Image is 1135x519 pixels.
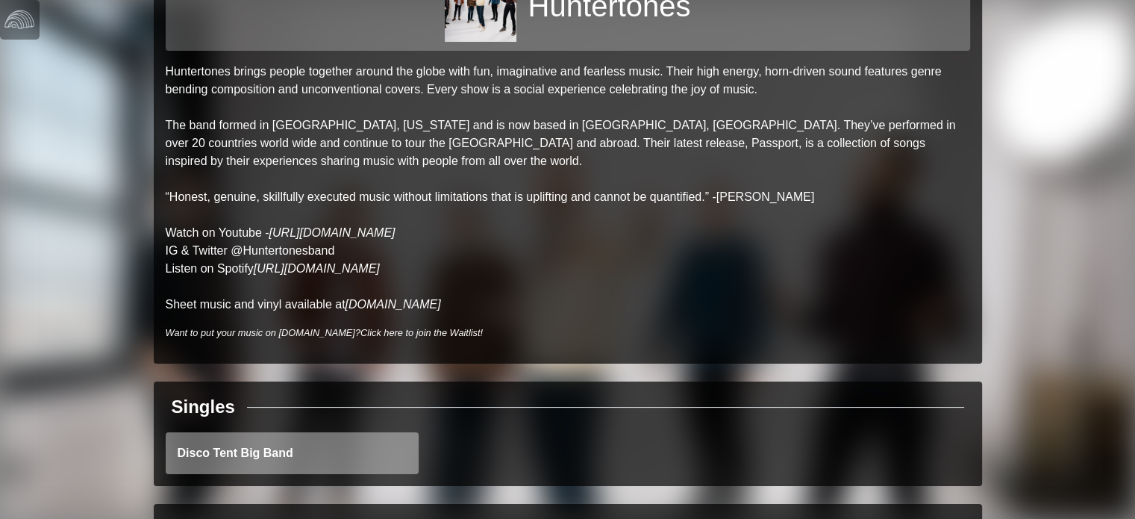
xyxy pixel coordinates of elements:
[4,4,34,34] img: logo-white-4c48a5e4bebecaebe01ca5a9d34031cfd3d4ef9ae749242e8c4bf12ef99f53e8.png
[269,226,395,239] a: [URL][DOMAIN_NAME]
[166,432,419,474] a: Disco Tent Big Band
[254,262,380,275] a: [URL][DOMAIN_NAME]
[345,298,441,311] a: [DOMAIN_NAME]
[166,327,484,338] i: Want to put your music on [DOMAIN_NAME]?
[166,63,970,314] p: Huntertones brings people together around the globe with fun, imaginative and fearless music. The...
[172,394,235,420] div: Singles
[360,327,483,338] a: Click here to join the Waitlist!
